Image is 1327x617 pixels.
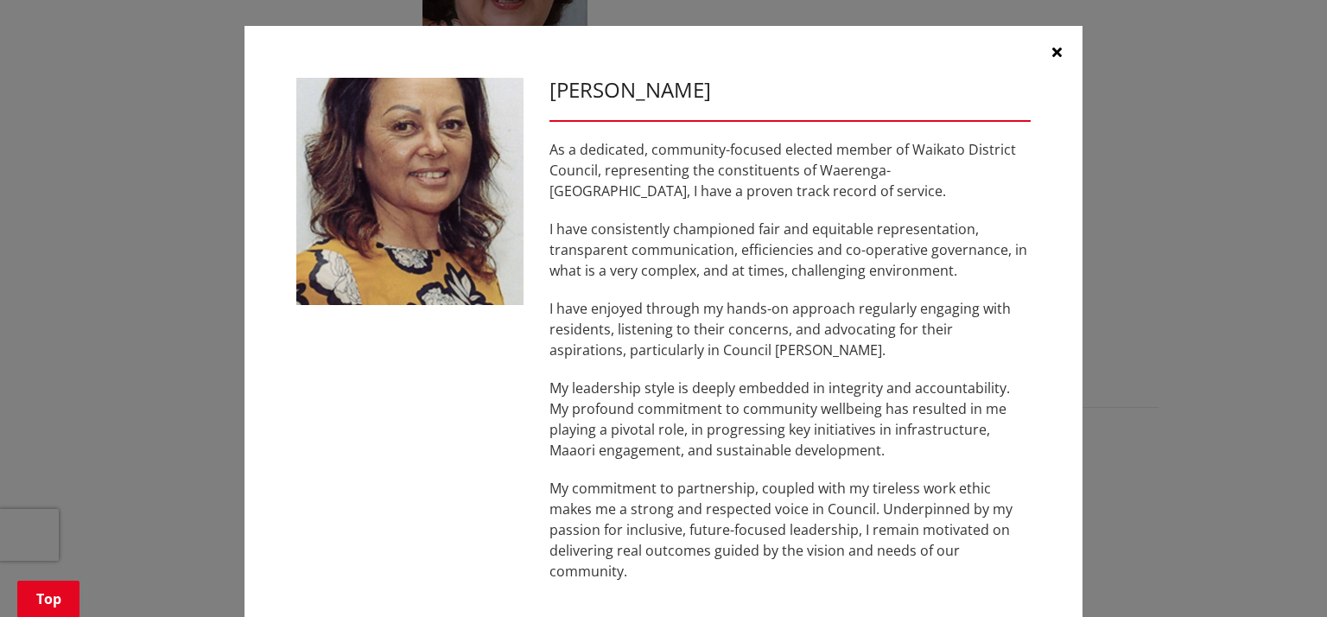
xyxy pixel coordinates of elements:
img: WO-W-WW__RAUMATI_M__GiWMW [296,78,524,305]
iframe: Messenger Launcher [1248,544,1310,607]
p: I have enjoyed through my hands-on approach regularly engaging with residents, listening to their... [549,298,1031,360]
h3: [PERSON_NAME] [549,78,1031,103]
p: As a dedicated, community-focused elected member of Waikato District Council, representing the co... [549,139,1031,201]
a: Top [17,581,79,617]
p: My leadership style is deeply embedded in integrity and accountability. My profound commitment to... [549,378,1031,461]
p: I have consistently championed fair and equitable representation, transparent communication, effi... [549,219,1031,281]
p: My commitment to partnership, coupled with my tireless work ethic makes me a strong and respected... [549,478,1031,582]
